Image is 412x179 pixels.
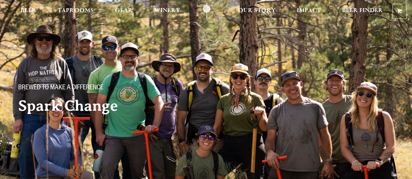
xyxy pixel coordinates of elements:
[238,8,276,13] span: Our Story
[154,8,180,13] span: Winery
[58,8,93,13] span: Taprooms
[16,4,41,19] a: Beer
[297,8,321,13] span: Impact
[234,4,280,19] a: Our Story
[150,4,184,19] a: Winery
[53,4,98,19] a: Taprooms
[18,84,104,93] span: Brewed to make a difference
[292,4,325,19] a: Impact
[21,8,36,13] span: Beer
[338,4,387,19] a: Beer Finder
[194,4,219,19] a: Odell Home
[18,98,221,114] h2: Spark Change
[111,4,137,19] a: Gear
[115,8,133,13] span: Gear
[342,8,383,13] span: Beer Finder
